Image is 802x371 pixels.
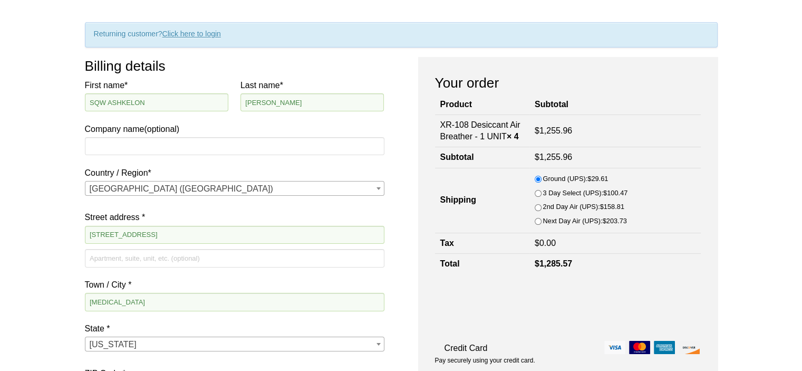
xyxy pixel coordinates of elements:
bdi: 203.73 [603,217,627,225]
span: $ [600,203,604,211]
bdi: 29.61 [587,175,608,183]
label: Town / City [85,278,384,292]
input: House number and street name [85,226,384,244]
bdi: 1,255.96 [535,153,572,161]
span: Florida [85,337,384,352]
th: Total [435,254,529,274]
bdi: 1,285.57 [535,259,572,268]
th: Subtotal [435,147,529,168]
span: $ [535,259,539,268]
label: Ground (UPS): [543,173,608,185]
span: $ [603,217,606,225]
a: Click here to login [162,30,221,38]
strong: × 4 [507,132,519,141]
div: Returning customer? [85,22,718,47]
label: 3 Day Select (UPS): [543,187,627,199]
label: Next Day Air (UPS): [543,215,626,227]
img: discover [679,341,700,354]
span: Country / Region [85,181,384,196]
input: Apartment, suite, unit, etc. (optional) [85,249,384,267]
span: State [85,337,384,351]
th: Tax [435,233,529,254]
bdi: 0.00 [535,239,556,248]
span: $ [535,239,539,248]
th: Subtotal [529,95,701,115]
span: $ [535,126,539,135]
label: Credit Card [435,341,701,355]
img: visa [604,341,625,354]
span: $ [603,189,607,197]
label: State [85,321,384,336]
span: $ [587,175,591,183]
label: Country / Region [85,166,384,180]
span: $ [535,153,539,161]
span: United States (US) [85,182,384,196]
img: amex [654,341,675,354]
span: (optional) [144,125,179,134]
label: Company name [85,78,384,136]
bdi: 158.81 [600,203,624,211]
label: 2nd Day Air (UPS): [543,201,624,213]
th: Shipping [435,168,529,233]
label: Street address [85,210,384,224]
img: mastercard [629,341,650,354]
bdi: 1,255.96 [535,126,572,135]
label: Last name [240,78,384,92]
h3: Your order [435,74,701,92]
td: XR-108 Desiccant Air Breather - 1 UNIT [435,115,529,147]
iframe: reCAPTCHA [435,286,595,327]
bdi: 100.47 [603,189,627,197]
h3: Billing details [85,57,384,75]
th: Product [435,95,529,115]
label: First name [85,78,229,92]
p: Pay securely using your credit card. [435,356,701,365]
